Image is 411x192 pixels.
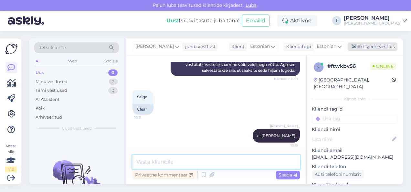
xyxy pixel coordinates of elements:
div: Suunan selle küsimuse kolleegile, kes selle teema eest vastutab. Vastuse saamine võib veidi aega ... [171,53,300,76]
div: Tiimi vestlused [36,87,67,94]
span: 10:11 [134,115,159,120]
span: Uued vestlused [62,125,92,131]
div: Arhiveeritud [36,114,62,121]
div: # ftwkbv56 [327,62,370,70]
div: 2 [109,79,118,85]
div: 0 [108,69,118,76]
div: [PERSON_NAME] GROUP AS [344,21,400,26]
div: Aktiivne [277,15,317,27]
input: Lisa tag [312,114,398,123]
div: Proovi tasuta juba täna: [166,17,239,25]
a: [PERSON_NAME][PERSON_NAME] GROUP AS [344,16,407,26]
img: Askly Logo [5,44,17,54]
div: Socials [103,57,119,65]
div: Clear [132,104,153,115]
p: Kliendi tag'id [312,106,398,112]
div: Minu vestlused [36,79,68,85]
b: Uus! [166,17,179,24]
span: Estonian [250,43,270,50]
div: Kõik [36,105,45,112]
div: Vaata siia [5,143,17,172]
div: Arhiveeri vestlus [348,42,397,51]
div: Küsi telefoninumbrit [312,170,364,179]
span: Selge [137,94,147,99]
span: [PERSON_NAME] [135,43,174,50]
button: Emailid [242,15,269,27]
div: I [332,16,341,25]
input: Lisa nimi [312,136,391,143]
div: Privaatne kommentaar [132,171,195,179]
p: Kliendi nimi [312,126,398,133]
div: 1 / 3 [5,166,17,172]
span: Online [370,63,396,70]
div: Web [67,57,78,65]
span: Estonian [317,43,336,50]
p: Klienditeekond [312,181,398,188]
span: Otsi kliente [40,44,66,51]
span: [PERSON_NAME] [270,124,298,129]
div: Klienditugi [284,43,311,50]
span: f [317,65,320,69]
span: 10:15 [274,143,298,148]
div: AI Assistent [36,96,59,103]
div: All [34,57,42,65]
p: Kliendi email [312,147,398,154]
span: ei [PERSON_NAME] [257,133,295,138]
div: juhib vestlust [183,43,216,50]
div: Klient [229,43,245,50]
div: 0 [108,87,118,94]
div: Kliendi info [312,96,398,102]
p: [EMAIL_ADDRESS][DOMAIN_NAME] [312,154,398,161]
div: [GEOGRAPHIC_DATA], [GEOGRAPHIC_DATA] [314,77,392,90]
p: Kliendi telefon [312,163,398,170]
span: Luba [244,2,258,8]
div: Uus [36,69,44,76]
span: Saada [279,172,297,178]
span: Nähtud ✓ 10:11 [274,76,298,81]
div: [PERSON_NAME] [344,16,400,21]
